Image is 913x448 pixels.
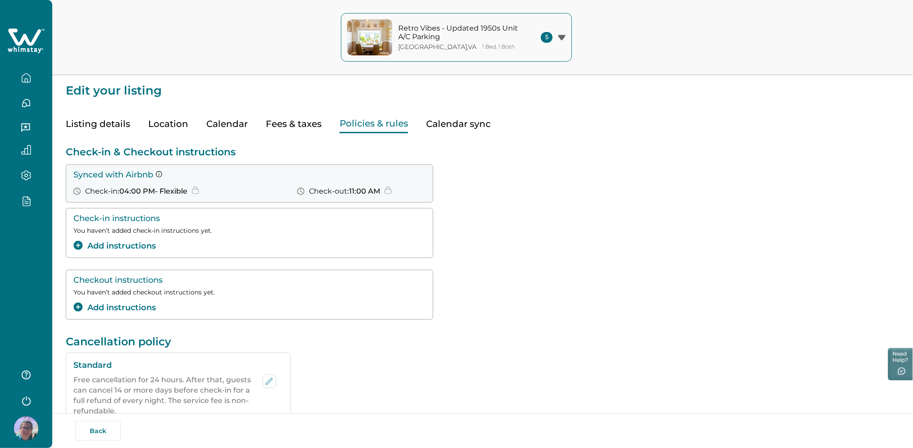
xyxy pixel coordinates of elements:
button: Policies & rules [340,115,408,133]
p: You haven’t added check-in instructions yet. [73,227,426,235]
p: Check-in instructions [73,214,426,223]
p: Free cancellation for 24 hours. After that, guests can cancel 14 or more days before check-in for... [73,375,255,416]
p: 1 Bed, 1 Bath [482,44,515,50]
p: Checkout instructions [73,276,426,285]
p: Check-in & Checkout instructions [66,146,899,158]
p: Edit your listing [66,75,899,97]
p: [GEOGRAPHIC_DATA] , VA [398,43,477,51]
p: Cancellation policy [66,335,899,348]
button: Fees & taxes [266,115,322,133]
p: Check-in [85,187,187,196]
span: : 11:00 AM [347,187,380,195]
p: You haven’t added checkout instructions yet. [73,289,426,296]
img: property-cover [347,19,392,55]
button: property-coverRetro Vibes - Updated 1950s Unit A/C Parking[GEOGRAPHIC_DATA],VA1 Bed, 1 Bath5 [341,13,572,62]
span: 5 [541,32,553,43]
p: Check-out [309,187,380,196]
p: Synced with Airbnb [73,170,427,180]
p: Standard [73,360,283,370]
button: add-instructions [73,302,156,314]
button: Back [75,421,121,441]
img: Whimstay Host [14,416,38,441]
span: : 04:00 PM - Flexible [118,187,187,195]
button: Location [148,115,188,133]
p: Retro Vibes - Updated 1950s Unit A/C Parking [398,24,520,41]
button: add-instructions [73,240,156,252]
button: Calendar [206,115,248,133]
button: Listing details [66,115,130,133]
button: edit-policy [263,375,276,388]
button: Calendar sync [426,115,491,133]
